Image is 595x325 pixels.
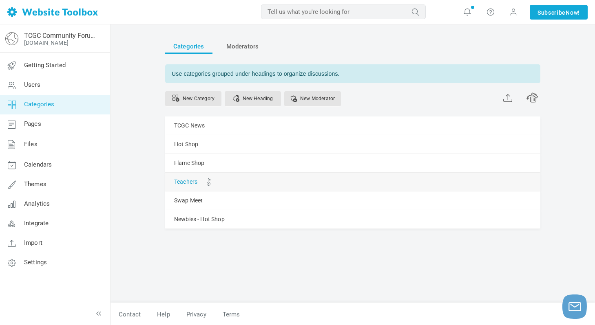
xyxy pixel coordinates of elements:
span: Categories [173,39,204,54]
a: TCGC News [174,121,205,131]
a: Contact [111,307,149,322]
a: Swap Meet [174,195,203,206]
button: Launch chat [562,294,587,319]
span: Analytics [24,200,50,207]
a: TCGC Community Forum [24,32,95,40]
a: Assigning a user as a moderator for a category gives them permission to help oversee the content [284,91,341,106]
a: [DOMAIN_NAME] [24,40,69,46]
span: Settings [24,259,47,266]
a: SubscribeNow! [530,5,588,20]
a: Moderators [218,39,267,54]
a: Teachers [174,177,197,187]
a: Newbies - Hot Shop [174,214,225,224]
input: Tell us what you're looking for [261,4,426,19]
span: Pages [24,120,41,127]
a: New Heading [225,91,281,106]
a: Privacy [178,307,215,322]
span: Integrate [24,220,49,227]
a: Categories [165,39,212,54]
span: Now! [566,8,580,17]
a: Help [149,307,178,322]
div: Use categories grouped under headings to organize discussions. [165,64,540,83]
a: Hot Shop [174,139,198,149]
a: Terms [215,307,240,322]
a: Flame Shop [174,158,205,168]
span: Files [24,141,38,148]
span: Import [24,239,42,246]
span: Themes [24,180,46,188]
img: globe-icon.png [5,32,18,45]
span: Categories [24,101,55,108]
a: Use multiple categories to organize discussions [165,91,221,106]
span: Getting Started [24,61,66,69]
span: Moderators [226,39,259,54]
span: Users [24,81,40,88]
span: Calendars [24,161,52,168]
